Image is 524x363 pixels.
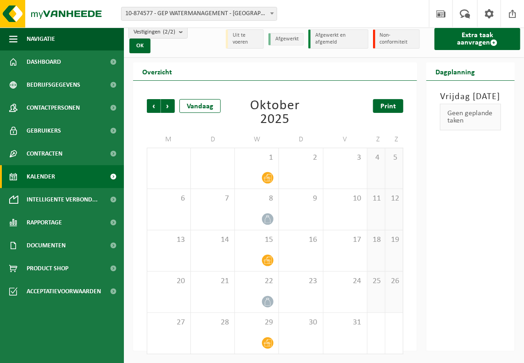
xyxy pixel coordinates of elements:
[147,131,191,148] td: M
[284,235,318,245] span: 16
[195,235,230,245] span: 14
[368,131,385,148] td: Z
[27,28,55,50] span: Navigatie
[235,99,315,127] div: Oktober 2025
[328,235,362,245] span: 17
[195,276,230,286] span: 21
[240,153,274,163] span: 1
[373,29,420,49] li: Non-conformiteit
[27,165,55,188] span: Kalender
[27,257,68,280] span: Product Shop
[284,153,318,163] span: 2
[284,318,318,328] span: 30
[147,99,161,113] span: Vorige
[195,318,230,328] span: 28
[390,276,398,286] span: 26
[134,25,175,39] span: Vestigingen
[435,28,520,50] a: Extra taak aanvragen
[390,153,398,163] span: 5
[27,188,98,211] span: Intelligente verbond...
[328,276,362,286] span: 24
[385,131,403,148] td: Z
[226,29,264,49] li: Uit te voeren
[284,194,318,204] span: 9
[240,235,274,245] span: 15
[372,194,380,204] span: 11
[372,235,380,245] span: 18
[27,211,62,234] span: Rapportage
[240,194,274,204] span: 8
[195,194,230,204] span: 7
[27,142,62,165] span: Contracten
[372,276,380,286] span: 25
[284,276,318,286] span: 23
[323,131,368,148] td: V
[152,235,186,245] span: 13
[27,73,80,96] span: Bedrijfsgegevens
[152,194,186,204] span: 6
[268,33,304,45] li: Afgewerkt
[179,99,221,113] div: Vandaag
[121,7,277,21] span: 10-874577 - GEP WATERMANAGEMENT - HARELBEKE
[440,104,501,130] div: Geen geplande taken
[128,25,188,39] button: Vestigingen(2/2)
[328,194,362,204] span: 10
[191,131,235,148] td: D
[27,50,61,73] span: Dashboard
[161,99,175,113] span: Volgende
[122,7,277,20] span: 10-874577 - GEP WATERMANAGEMENT - HARELBEKE
[27,234,66,257] span: Documenten
[133,62,181,80] h2: Overzicht
[328,318,362,328] span: 31
[279,131,323,148] td: D
[240,276,274,286] span: 22
[440,90,501,104] h3: Vrijdag [DATE]
[372,153,380,163] span: 4
[27,119,61,142] span: Gebruikers
[373,99,403,113] a: Print
[426,62,484,80] h2: Dagplanning
[380,103,396,110] span: Print
[152,318,186,328] span: 27
[152,276,186,286] span: 20
[27,96,80,119] span: Contactpersonen
[390,194,398,204] span: 12
[328,153,362,163] span: 3
[235,131,279,148] td: W
[163,29,175,35] count: (2/2)
[308,29,368,49] li: Afgewerkt en afgemeld
[129,39,151,53] button: OK
[27,280,101,303] span: Acceptatievoorwaarden
[240,318,274,328] span: 29
[390,235,398,245] span: 19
